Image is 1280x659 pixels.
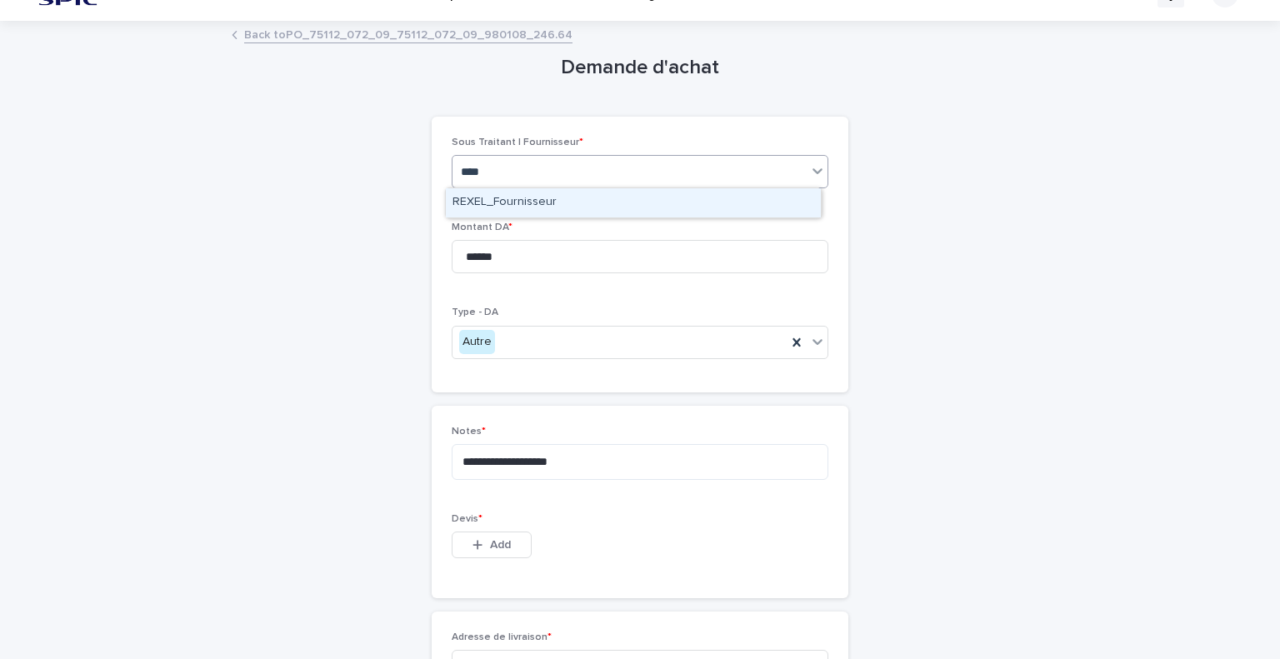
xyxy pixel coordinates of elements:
span: Notes [452,427,486,437]
a: Back toPO_75112_072_09_75112_072_09_980108_246.64 [244,24,572,43]
h1: Demande d'achat [432,56,848,80]
button: Add [452,532,532,558]
div: Autre [459,330,495,354]
span: Devis [452,514,482,524]
span: Add [490,539,511,551]
div: REXEL_Fournisseur [446,188,821,217]
span: Type - DA [452,307,498,317]
span: Montant DA [452,222,512,232]
span: Adresse de livraison [452,632,552,642]
span: Sous Traitant | Fournisseur [452,137,583,147]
